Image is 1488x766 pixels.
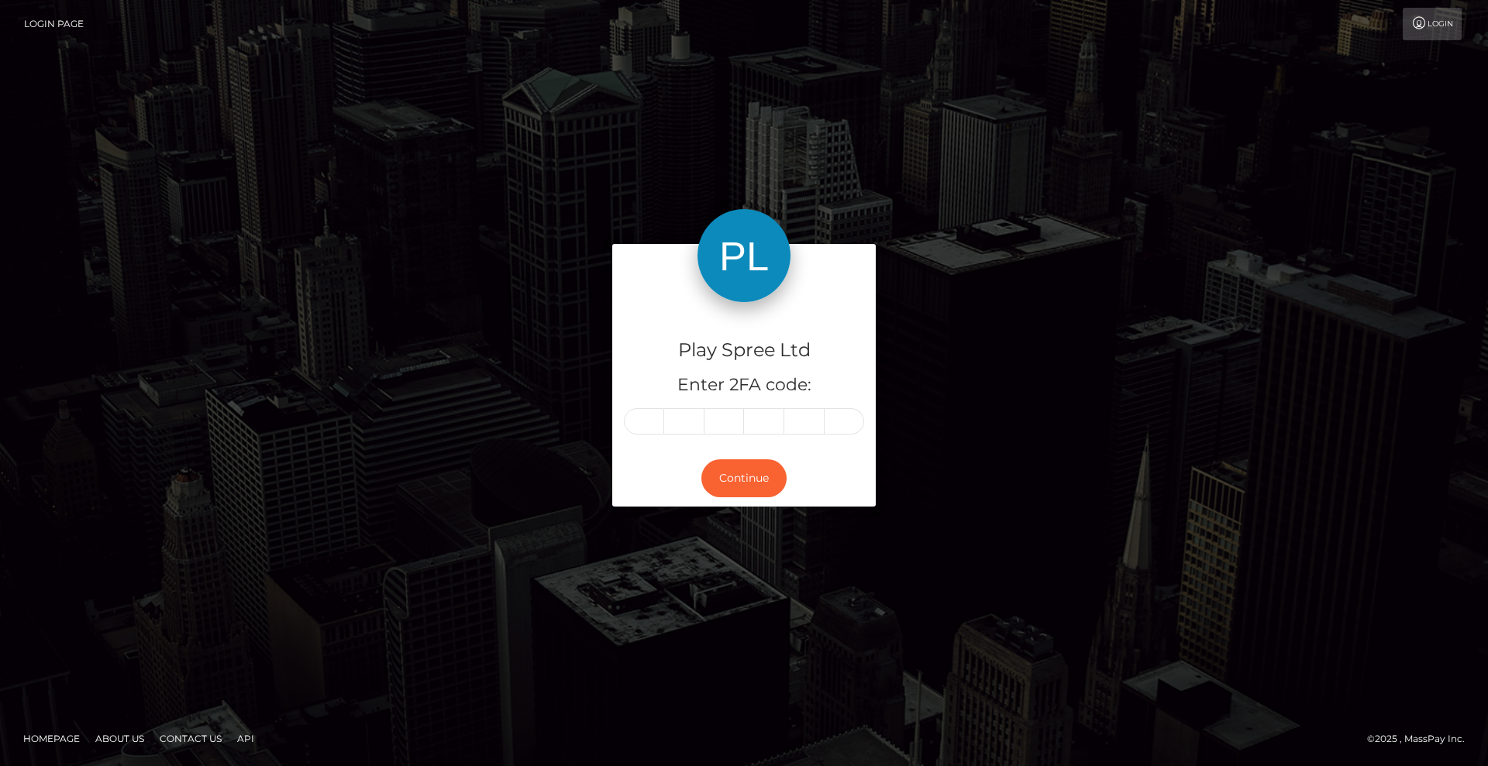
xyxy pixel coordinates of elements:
div: © 2025 , MassPay Inc. [1367,730,1476,747]
a: Homepage [17,726,86,751]
a: About Us [89,726,150,751]
h5: Enter 2FA code: [624,373,864,397]
a: Login Page [24,8,84,40]
h4: Play Spree Ltd [624,337,864,364]
button: Continue [701,459,787,497]
a: API [231,726,260,751]
a: Login [1403,8,1462,40]
img: Play Spree Ltd [697,209,790,302]
a: Contact Us [153,726,228,751]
